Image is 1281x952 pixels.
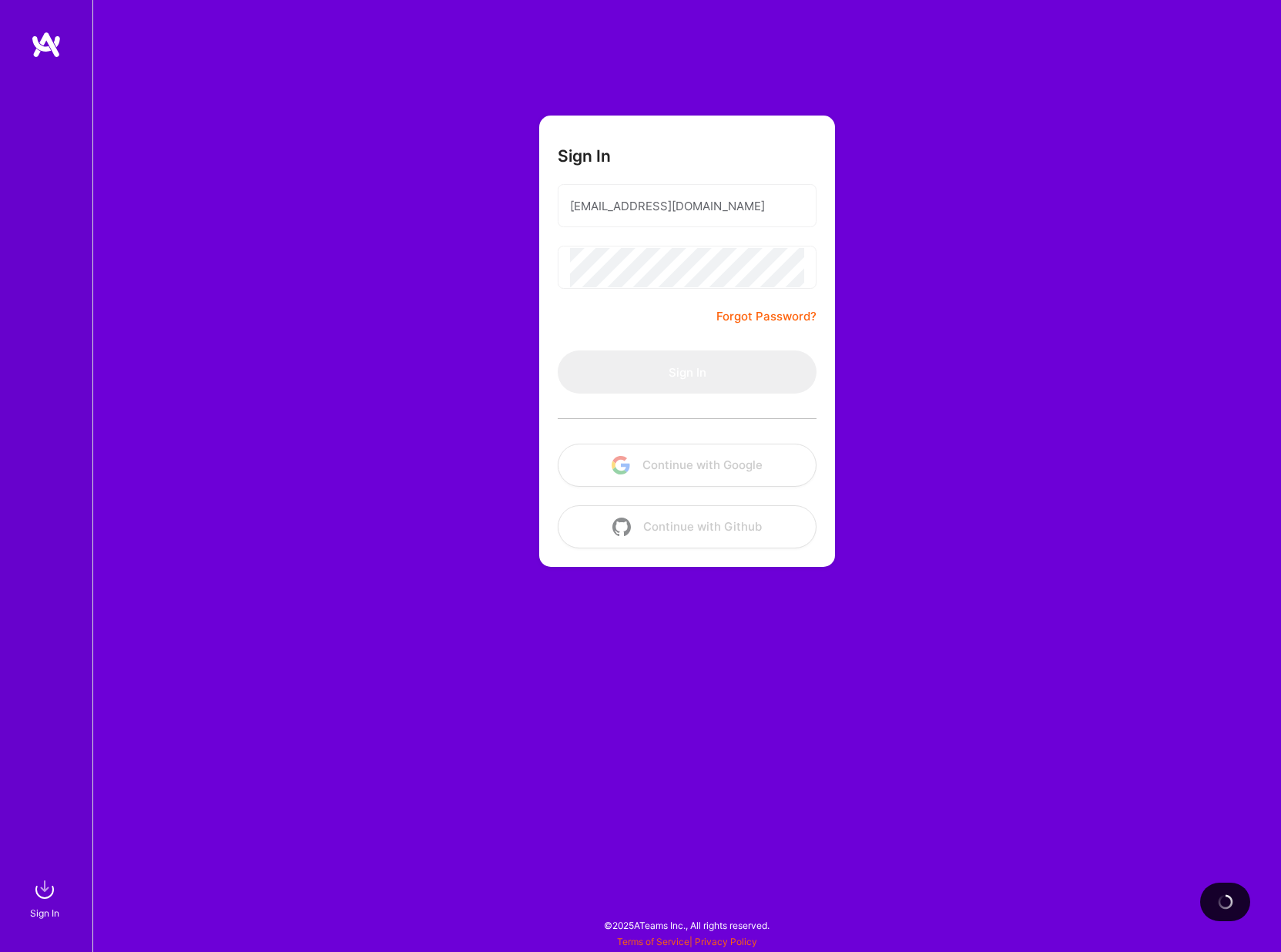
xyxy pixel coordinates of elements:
input: Email... [570,186,804,226]
a: sign inSign In [32,874,60,921]
h3: Sign In [558,146,611,166]
a: Privacy Policy [695,936,757,947]
button: Continue with Github [558,505,817,548]
div: © 2025 ATeams Inc., All rights reserved. [92,906,1281,944]
span: | [617,936,757,947]
img: loading [1216,893,1235,911]
div: Sign In [30,905,59,921]
img: sign in [29,874,60,905]
button: Sign In [558,350,817,394]
img: logo [31,31,62,59]
a: Terms of Service [617,936,689,947]
button: Continue with Google [558,444,817,487]
img: icon [612,518,631,536]
a: Forgot Password? [716,307,817,326]
img: icon [612,456,630,474]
